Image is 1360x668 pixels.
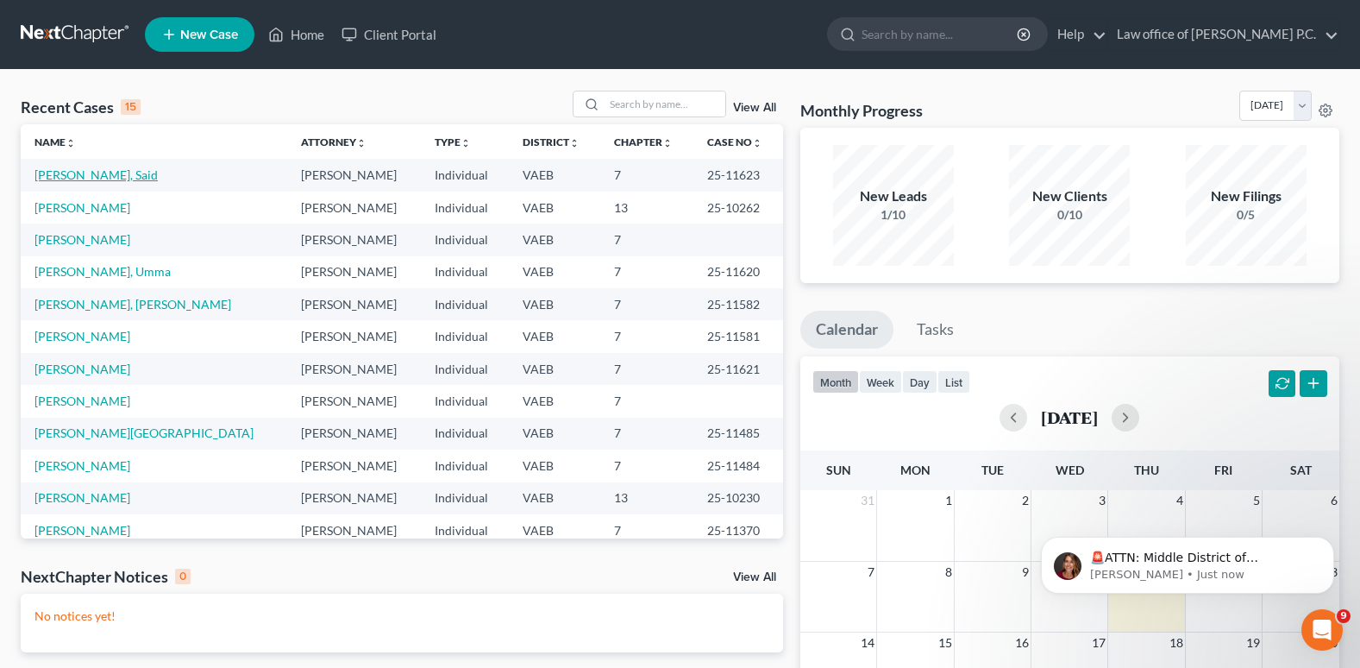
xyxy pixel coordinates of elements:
[605,91,725,117] input: Search by name...
[21,97,141,117] div: Recent Cases
[509,514,600,546] td: VAEB
[1013,633,1031,653] span: 16
[509,450,600,482] td: VAEB
[707,135,762,148] a: Case Nounfold_more
[600,192,693,224] td: 13
[1168,633,1185,653] span: 18
[1015,501,1360,621] iframe: Intercom notifications message
[509,418,600,450] td: VAEB
[21,566,191,587] div: NextChapter Notices
[600,159,693,191] td: 7
[421,224,509,255] td: Individual
[523,135,580,148] a: Districtunfold_more
[287,385,421,417] td: [PERSON_NAME]
[600,288,693,320] td: 7
[287,288,421,320] td: [PERSON_NAME]
[733,571,776,583] a: View All
[1009,206,1130,224] div: 0/10
[600,224,693,255] td: 7
[693,320,783,352] td: 25-11581
[287,482,421,514] td: [PERSON_NAME]
[693,192,783,224] td: 25-10262
[866,562,876,583] span: 7
[435,135,471,148] a: Typeunfold_more
[421,288,509,320] td: Individual
[287,224,421,255] td: [PERSON_NAME]
[1134,463,1159,477] span: Thu
[937,633,954,653] span: 15
[34,362,130,376] a: [PERSON_NAME]
[421,418,509,450] td: Individual
[600,418,693,450] td: 7
[693,288,783,320] td: 25-11582
[800,311,893,349] a: Calendar
[34,264,171,279] a: [PERSON_NAME], Umma
[693,159,783,191] td: 25-11623
[34,329,130,343] a: [PERSON_NAME]
[614,135,673,148] a: Chapterunfold_more
[1329,490,1339,511] span: 6
[943,490,954,511] span: 1
[121,99,141,115] div: 15
[812,370,859,394] button: month
[34,135,76,148] a: Nameunfold_more
[356,138,367,148] i: unfold_more
[943,562,954,583] span: 8
[175,569,191,584] div: 0
[509,256,600,288] td: VAEB
[900,463,931,477] span: Mon
[600,256,693,288] td: 7
[1251,490,1262,511] span: 5
[509,353,600,385] td: VAEB
[859,370,902,394] button: week
[66,138,76,148] i: unfold_more
[833,206,954,224] div: 1/10
[34,394,130,408] a: [PERSON_NAME]
[826,463,851,477] span: Sun
[287,159,421,191] td: [PERSON_NAME]
[509,192,600,224] td: VAEB
[34,608,769,625] p: No notices yet!
[1186,186,1307,206] div: New Filings
[1290,463,1312,477] span: Sat
[509,320,600,352] td: VAEB
[287,192,421,224] td: [PERSON_NAME]
[1214,463,1232,477] span: Fri
[1097,490,1107,511] span: 3
[600,450,693,482] td: 7
[509,224,600,255] td: VAEB
[600,514,693,546] td: 7
[1337,609,1351,623] span: 9
[421,320,509,352] td: Individual
[421,385,509,417] td: Individual
[1041,408,1098,426] h2: [DATE]
[1020,490,1031,511] span: 2
[901,311,969,349] a: Tasks
[862,18,1019,50] input: Search by name...
[859,490,876,511] span: 31
[509,288,600,320] td: VAEB
[421,256,509,288] td: Individual
[34,200,130,215] a: [PERSON_NAME]
[1108,19,1338,50] a: Law office of [PERSON_NAME] P.C.
[34,297,231,312] a: [PERSON_NAME], [PERSON_NAME]
[937,370,970,394] button: list
[1175,490,1185,511] span: 4
[421,450,509,482] td: Individual
[301,135,367,148] a: Attorneyunfold_more
[509,385,600,417] td: VAEB
[733,102,776,114] a: View All
[287,450,421,482] td: [PERSON_NAME]
[693,482,783,514] td: 25-10230
[333,19,445,50] a: Client Portal
[509,159,600,191] td: VAEB
[287,418,421,450] td: [PERSON_NAME]
[902,370,937,394] button: day
[180,28,238,41] span: New Case
[693,418,783,450] td: 25-11485
[1009,186,1130,206] div: New Clients
[833,186,954,206] div: New Leads
[1056,463,1084,477] span: Wed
